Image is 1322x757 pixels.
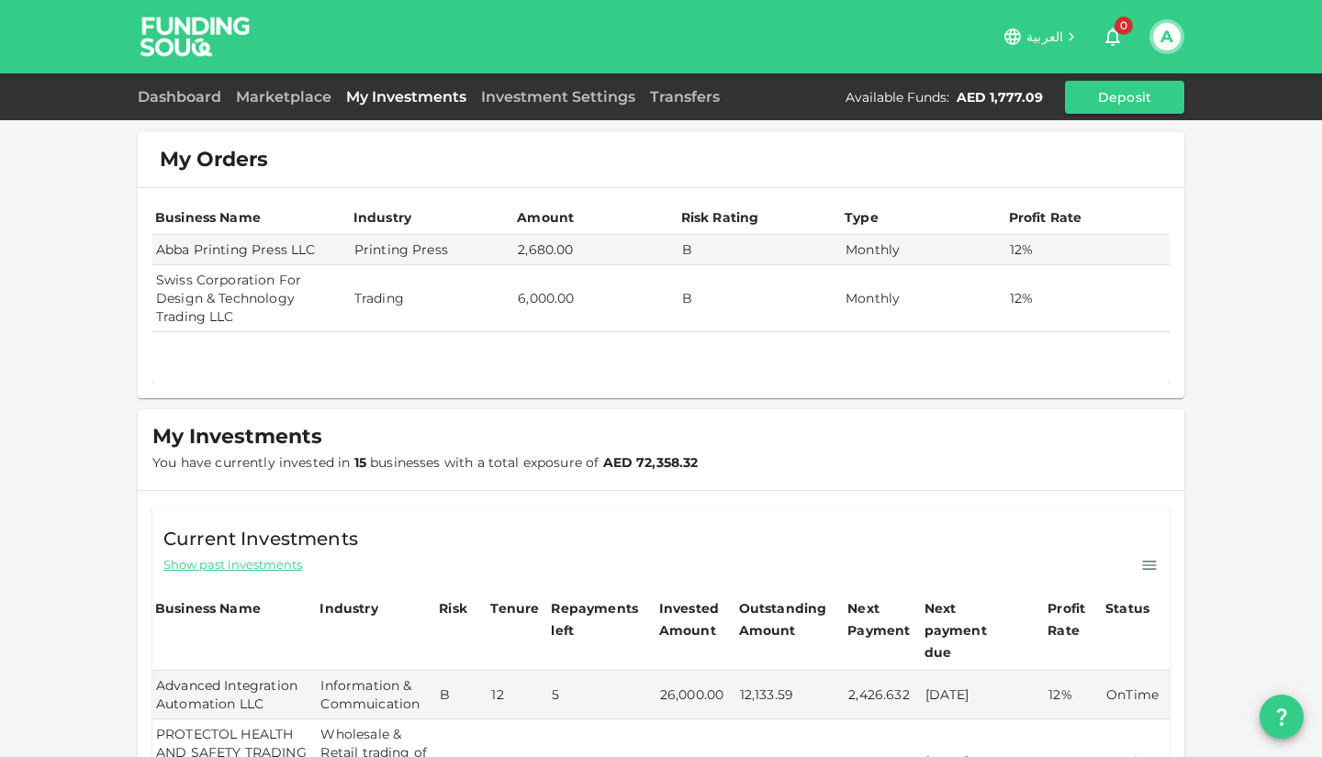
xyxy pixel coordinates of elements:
div: Invested Amount [659,597,734,641]
div: Repayments left [551,597,643,641]
td: 5 [548,671,655,719]
td: Swiss Corporation For Design & Technology Trading LLC [152,265,351,332]
div: Next Payment [847,597,918,641]
span: My Investments [152,424,322,450]
a: Dashboard [138,88,229,106]
div: Risk [439,597,476,619]
div: Business Name [155,206,261,228]
button: A [1153,23,1181,50]
div: Business Name [155,597,261,619]
td: Information & Commuication [317,671,436,719]
span: العربية [1026,28,1063,45]
strong: 15 [354,454,366,471]
td: B [678,235,842,265]
button: 0 [1094,18,1131,55]
div: Risk Rating [681,206,759,228]
a: Transfers [643,88,727,106]
td: 12,133.59 [736,671,846,719]
td: B [678,265,842,332]
div: Profit Rate [1009,206,1082,228]
div: Industry [319,597,377,619]
div: Status [1105,597,1151,619]
td: 12% [1006,235,1171,265]
td: 12 [487,671,548,719]
strong: AED 72,358.32 [603,454,699,471]
td: 2,426.632 [845,671,921,719]
td: Monthly [842,235,1005,265]
span: Current Investments [163,524,358,553]
td: 26,000.00 [656,671,736,719]
button: question [1260,695,1304,739]
span: Show past investments [163,556,302,573]
td: B [436,671,487,719]
td: 2,680.00 [514,235,678,265]
div: Type [845,206,881,228]
div: Next payment due [924,597,1016,663]
a: Marketplace [229,88,339,106]
span: 0 [1115,17,1133,35]
a: My Investments [339,88,474,106]
td: Monthly [842,265,1005,332]
td: OnTime [1103,671,1170,719]
div: Amount [517,206,574,228]
td: Trading [351,265,514,332]
td: Printing Press [351,235,514,265]
td: 12% [1006,265,1171,332]
td: 6,000.00 [514,265,678,332]
a: Investment Settings [474,88,643,106]
td: Abba Printing Press LLC [152,235,351,265]
div: Available Funds : [846,88,949,106]
td: [DATE] [922,671,1046,719]
div: Industry [353,206,411,228]
div: AED 1,777.09 [957,88,1043,106]
div: Profit Rate [1048,597,1100,641]
span: My Orders [160,147,268,173]
td: Advanced Integration Automation LLC [152,671,317,719]
div: Tenure [490,597,539,619]
button: Deposit [1065,81,1184,114]
td: 12% [1045,671,1103,719]
span: You have currently invested in businesses with a total exposure of [152,454,699,471]
div: Outstanding Amount [739,597,831,641]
